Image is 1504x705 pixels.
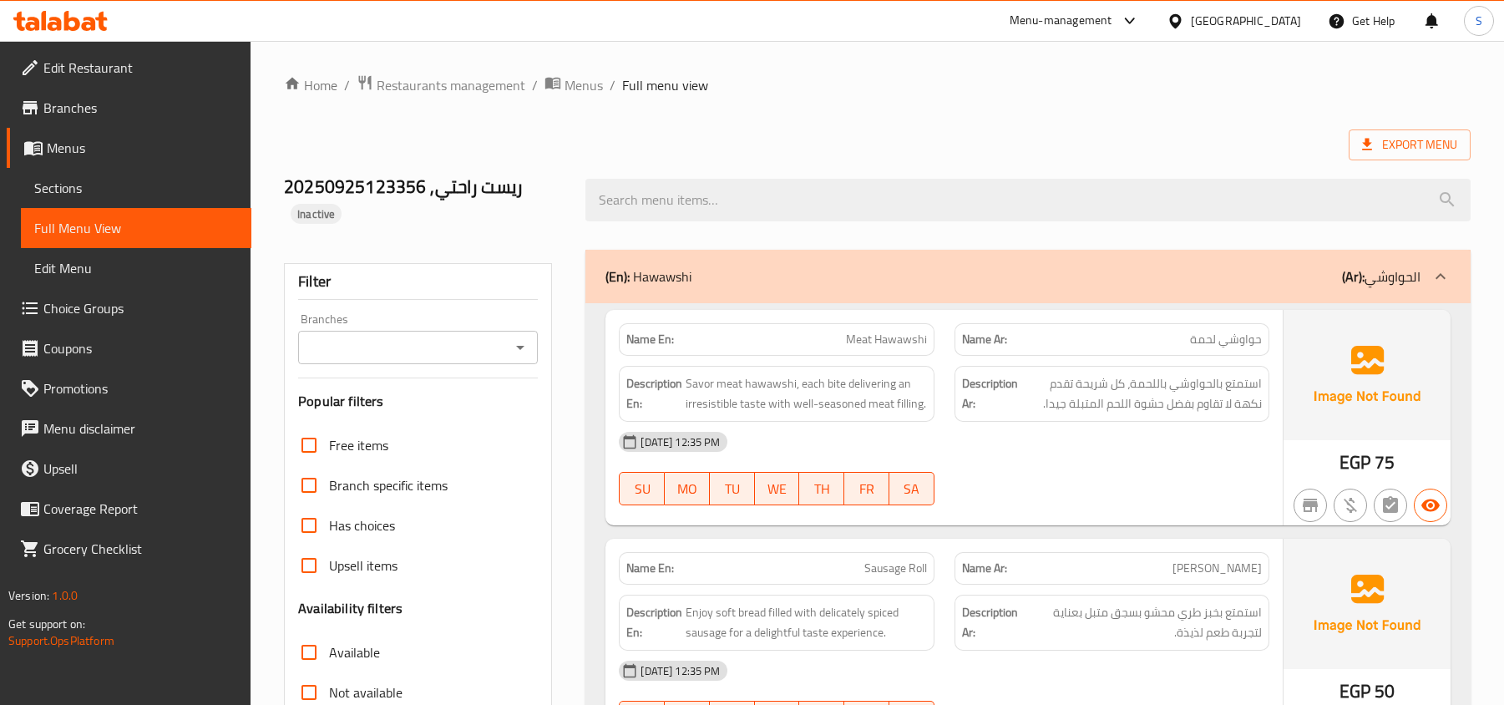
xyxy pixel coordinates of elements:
strong: Description Ar: [962,602,1020,643]
span: Export Menu [1362,134,1457,155]
span: Inactive [291,206,342,222]
strong: Name Ar: [962,560,1007,577]
a: Promotions [7,368,251,408]
span: Menus [565,75,603,95]
div: Menu-management [1010,11,1112,31]
span: TH [806,477,838,501]
button: MO [665,472,710,505]
a: Coverage Report [7,489,251,529]
span: Coupons [43,338,238,358]
strong: Name En: [626,560,674,577]
b: (En): [605,264,630,289]
a: Menu disclaimer [7,408,251,449]
span: Sections [34,178,238,198]
span: Menus [47,138,238,158]
span: TU [717,477,748,501]
span: Grocery Checklist [43,539,238,559]
h2: ريست راحتي, 20250925123356 [284,175,565,225]
nav: breadcrumb [284,74,1471,96]
p: Hawawshi [605,266,691,287]
a: Support.OpsPlatform [8,630,114,652]
span: Full menu view [622,75,708,95]
span: Enjoy soft bread filled with delicately spiced sausage for a delightful taste experience. [686,602,926,643]
li: / [532,75,538,95]
span: Upsell items [329,555,398,576]
span: 75 [1375,446,1395,479]
span: FR [851,477,883,501]
a: Edit Menu [21,248,251,288]
button: FR [844,472,889,505]
img: Ae5nvW7+0k+MAAAAAElFTkSuQmCC [1284,310,1451,440]
span: Upsell [43,459,238,479]
a: Menus [544,74,603,96]
span: Free items [329,435,388,455]
li: / [344,75,350,95]
span: Choice Groups [43,298,238,318]
li: / [610,75,615,95]
span: SU [626,477,658,501]
span: SA [896,477,928,501]
button: Not branch specific item [1294,489,1327,522]
img: Ae5nvW7+0k+MAAAAAElFTkSuQmCC [1284,539,1451,669]
button: Available [1414,489,1447,522]
a: Grocery Checklist [7,529,251,569]
span: Sausage Roll [864,560,927,577]
button: TH [799,472,844,505]
span: Promotions [43,378,238,398]
span: Restaurants management [377,75,525,95]
span: Menu disclaimer [43,418,238,439]
button: WE [755,472,800,505]
div: Inactive [291,204,342,224]
span: Savor meat hawawshi, each bite delivering an irresistible taste with well-seasoned meat filling. [686,373,926,414]
button: TU [710,472,755,505]
span: استمتع بالحواوشي باللحمة، كل شريحة تقدم نكهة لا تقاوم بفضل حشوة اللحم المتبلة جيدا. [1021,373,1262,414]
span: S [1476,12,1482,30]
span: Full Menu View [34,218,238,238]
strong: Description Ar: [962,373,1018,414]
span: استمتع بخبز طري محشو بسجق متبل بعناية لتجربة طعم لذيذة. [1022,602,1261,643]
span: MO [671,477,703,501]
a: Home [284,75,337,95]
span: WE [762,477,793,501]
span: Branch specific items [329,475,448,495]
a: Choice Groups [7,288,251,328]
strong: Description En: [626,373,682,414]
span: EGP [1339,446,1370,479]
a: Restaurants management [357,74,525,96]
a: Upsell [7,449,251,489]
span: Has choices [329,515,395,535]
strong: Description En: [626,602,682,643]
a: Menus [7,128,251,168]
span: [PERSON_NAME] [1172,560,1262,577]
span: [DATE] 12:35 PM [634,434,727,450]
span: Version: [8,585,49,606]
span: 1.0.0 [52,585,78,606]
strong: Name En: [626,331,674,348]
span: Edit Menu [34,258,238,278]
a: Coupons [7,328,251,368]
span: Meat Hawawshi [846,331,927,348]
div: [GEOGRAPHIC_DATA] [1191,12,1301,30]
h3: Popular filters [298,392,538,411]
p: الحواوشي [1342,266,1420,287]
div: Filter [298,264,538,300]
strong: Name Ar: [962,331,1007,348]
a: Branches [7,88,251,128]
h3: Availability filters [298,599,403,618]
div: (En): Hawawshi(Ar):الحواوشي [585,250,1471,303]
a: Sections [21,168,251,208]
a: Edit Restaurant [7,48,251,88]
input: search [585,179,1471,221]
span: Not available [329,682,403,702]
button: SU [619,472,665,505]
span: [DATE] 12:35 PM [634,663,727,679]
span: Coverage Report [43,499,238,519]
b: (Ar): [1342,264,1365,289]
a: Full Menu View [21,208,251,248]
span: حواوشي لحمة [1190,331,1262,348]
span: Get support on: [8,613,85,635]
button: Open [509,336,532,359]
span: Export Menu [1349,129,1471,160]
button: SA [889,472,934,505]
span: Branches [43,98,238,118]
